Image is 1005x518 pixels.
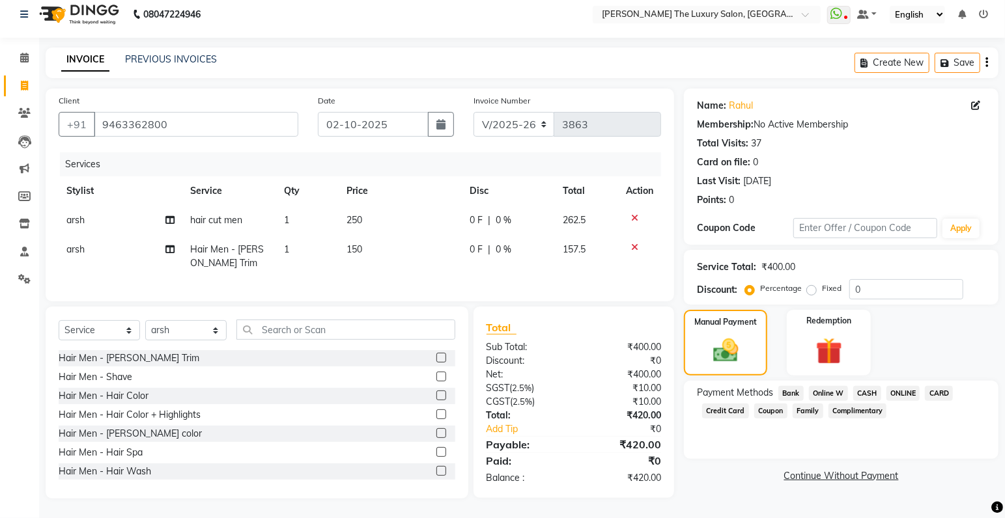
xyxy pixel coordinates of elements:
span: | [488,243,490,256]
th: Qty [276,176,339,206]
button: +91 [59,112,95,137]
a: INVOICE [61,48,109,72]
div: Last Visit: [697,174,741,188]
input: Search by Name/Mobile/Email/Code [94,112,298,137]
label: Client [59,95,79,107]
span: SGST [487,382,510,394]
div: ₹400.00 [574,368,671,381]
span: 2.5% [513,396,533,407]
span: 0 % [496,243,511,256]
button: Apply [942,219,980,238]
div: ₹400.00 [761,260,795,274]
span: 250 [347,214,362,226]
span: 150 [347,243,362,255]
div: ₹10.00 [574,381,671,395]
div: 0 [753,156,758,169]
div: Name: [697,99,726,113]
div: Discount: [697,283,737,297]
span: hair cut men [190,214,242,226]
div: Card on file: [697,156,750,169]
th: Disc [462,176,555,206]
span: arsh [66,243,85,255]
input: Enter Offer / Coupon Code [793,218,937,238]
div: Payable: [477,437,574,452]
button: Create New [855,53,929,73]
th: Service [182,176,276,206]
span: Total [487,321,517,334]
label: Invoice Number [474,95,530,107]
span: 1 [284,214,289,226]
span: ONLINE [886,386,920,401]
span: Hair Men - [PERSON_NAME] Trim [190,243,264,269]
div: ₹0 [590,422,671,436]
div: Paid: [477,453,574,469]
span: 0 F [470,213,483,227]
span: 2.5% [513,383,532,393]
span: CARD [925,386,953,401]
img: _cash.svg [705,336,746,365]
span: | [488,213,490,227]
div: Points: [697,193,726,207]
th: Total [555,176,618,206]
div: ( ) [477,395,574,409]
span: 157.5 [563,243,586,255]
div: Service Total: [697,260,756,274]
span: Coupon [754,403,787,418]
div: Sub Total: [477,340,574,354]
span: Complimentary [828,403,887,418]
div: No Active Membership [697,118,985,131]
th: Stylist [59,176,182,206]
div: Coupon Code [697,221,793,235]
span: Family [793,403,823,418]
img: _gift.svg [808,334,851,368]
div: ₹0 [574,354,671,368]
div: Hair Men - Hair Wash [59,465,151,478]
label: Redemption [806,315,851,327]
div: ₹0 [574,453,671,469]
label: Date [318,95,335,107]
div: ₹420.00 [574,471,671,485]
div: Services [60,152,671,176]
div: Total Visits: [697,137,748,150]
div: Balance : [477,471,574,485]
div: 0 [729,193,734,207]
div: ₹400.00 [574,340,671,354]
span: CASH [853,386,881,401]
th: Action [618,176,661,206]
a: Add Tip [477,422,590,436]
input: Search or Scan [236,320,455,340]
div: Hair Men - [PERSON_NAME] color [59,427,202,441]
div: 37 [751,137,761,150]
span: arsh [66,214,85,226]
div: [DATE] [743,174,771,188]
span: Bank [778,386,804,401]
label: Fixed [822,282,842,294]
span: CGST [487,396,511,407]
a: PREVIOUS INVOICES [125,53,217,65]
div: ( ) [477,381,574,395]
div: Hair Men - Hair Color + Highlights [59,408,201,422]
label: Manual Payment [694,316,757,328]
div: ₹420.00 [574,409,671,422]
span: 262.5 [563,214,586,226]
div: Discount: [477,354,574,368]
div: Net: [477,368,574,381]
div: Hair Men - Hair Color [59,389,149,403]
div: Hair Men - [PERSON_NAME] Trim [59,351,199,365]
div: ₹420.00 [574,437,671,452]
button: Save [935,53,980,73]
div: Hair Men - Shave [59,370,132,384]
div: Membership: [697,118,754,131]
span: Payment Methods [697,386,773,400]
span: Online W [809,386,848,401]
span: 1 [284,243,289,255]
div: Hair Men - Hair Spa [59,446,143,459]
span: 0 % [496,213,511,227]
a: Continue Without Payment [687,469,996,483]
label: Percentage [760,282,802,294]
span: 0 F [470,243,483,256]
th: Price [339,176,462,206]
span: Credit Card [702,403,749,418]
div: Total: [477,409,574,422]
a: Rahul [729,99,753,113]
